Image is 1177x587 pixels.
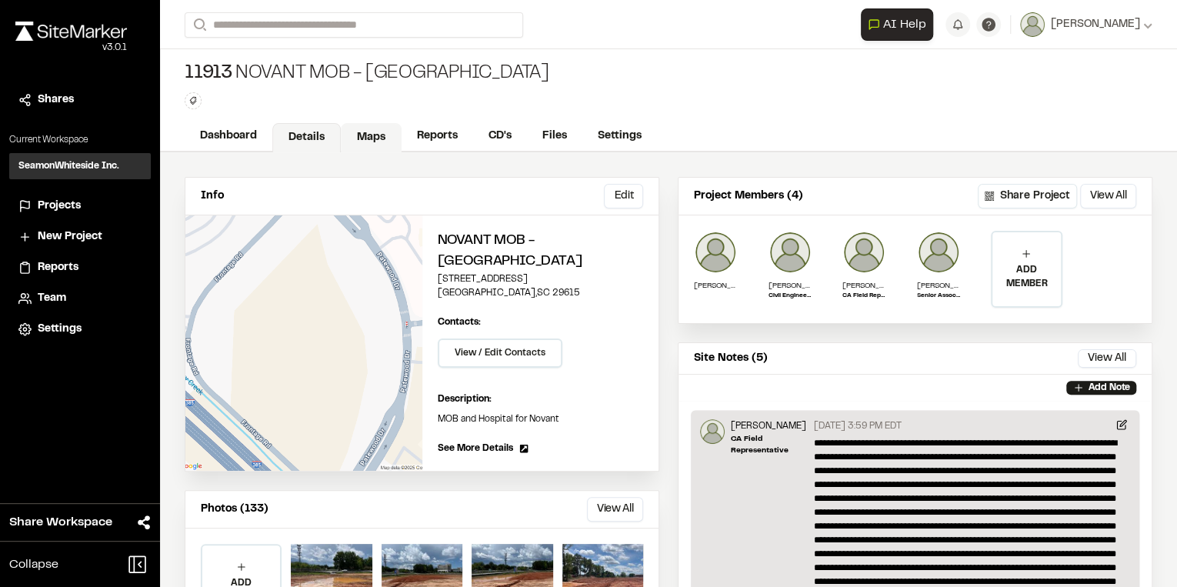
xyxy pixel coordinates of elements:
p: Senior Associate [917,292,960,301]
p: Current Workspace [9,133,151,147]
button: View All [1078,349,1136,368]
a: Dashboard [185,122,272,151]
span: Shares [38,92,74,108]
button: Search [185,12,212,38]
p: CA Field Representative [731,433,808,456]
p: Contacts: [438,315,481,329]
a: Files [527,122,582,151]
p: [PERSON_NAME] [694,280,737,292]
div: Oh geez...please don't... [15,41,127,55]
span: Settings [38,321,82,338]
img: rebrand.png [15,22,127,41]
span: Projects [38,198,81,215]
h3: SeamonWhiteside Inc. [18,159,119,173]
button: View / Edit Contacts [438,339,562,368]
span: See More Details [438,442,513,455]
a: CD's [473,122,527,151]
button: View All [1080,184,1136,208]
button: Open AI Assistant [861,8,933,41]
p: [GEOGRAPHIC_DATA] , SC 29615 [438,286,644,300]
p: [DATE] 3:59 PM EDT [814,419,902,433]
a: Projects [18,198,142,215]
span: Reports [38,259,78,276]
img: Katlyn Thomasson [700,419,725,444]
p: [PERSON_NAME] [917,280,960,292]
p: [PERSON_NAME] [731,419,808,433]
p: MOB and Hospital for Novant [438,412,644,426]
a: New Project [18,228,142,245]
a: Reports [18,259,142,276]
span: Team [38,290,66,307]
button: [PERSON_NAME] [1020,12,1152,37]
p: Project Members (4) [694,188,803,205]
a: Settings [18,321,142,338]
div: Novant MOB - [GEOGRAPHIC_DATA] [185,62,549,86]
button: Edit [604,184,643,208]
span: New Project [38,228,102,245]
img: User [1020,12,1045,37]
img: Raphael Betit [694,231,737,274]
a: Team [18,290,142,307]
a: Reports [402,122,473,151]
a: Shares [18,92,142,108]
p: Info [201,188,224,205]
p: [STREET_ADDRESS] [438,272,644,286]
p: ADD MEMBER [992,263,1061,291]
span: AI Help [883,15,926,34]
a: Details [272,123,341,152]
img: Ethan Davis [917,231,960,274]
img: Aaron LeBrun [769,231,812,274]
div: Open AI Assistant [861,8,939,41]
p: Civil Engineering Project Coordinator [769,292,812,301]
button: Share Project [978,184,1077,208]
button: Edit Tags [185,92,202,109]
span: Collapse [9,555,58,574]
span: Share Workspace [9,513,112,532]
a: Maps [341,123,402,152]
p: [PERSON_NAME] [769,280,812,292]
span: [PERSON_NAME] [1051,16,1140,33]
p: Photos (133) [201,501,268,518]
img: Katlyn Thomasson [842,231,885,274]
p: Site Notes (5) [694,350,768,367]
p: [PERSON_NAME] [842,280,885,292]
button: View All [587,497,643,522]
p: CA Field Representative [842,292,885,301]
span: 11913 [185,62,232,86]
a: Settings [582,122,657,151]
h2: Novant MOB - [GEOGRAPHIC_DATA] [438,231,644,272]
p: Add Note [1088,381,1130,395]
p: Description: [438,392,644,406]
